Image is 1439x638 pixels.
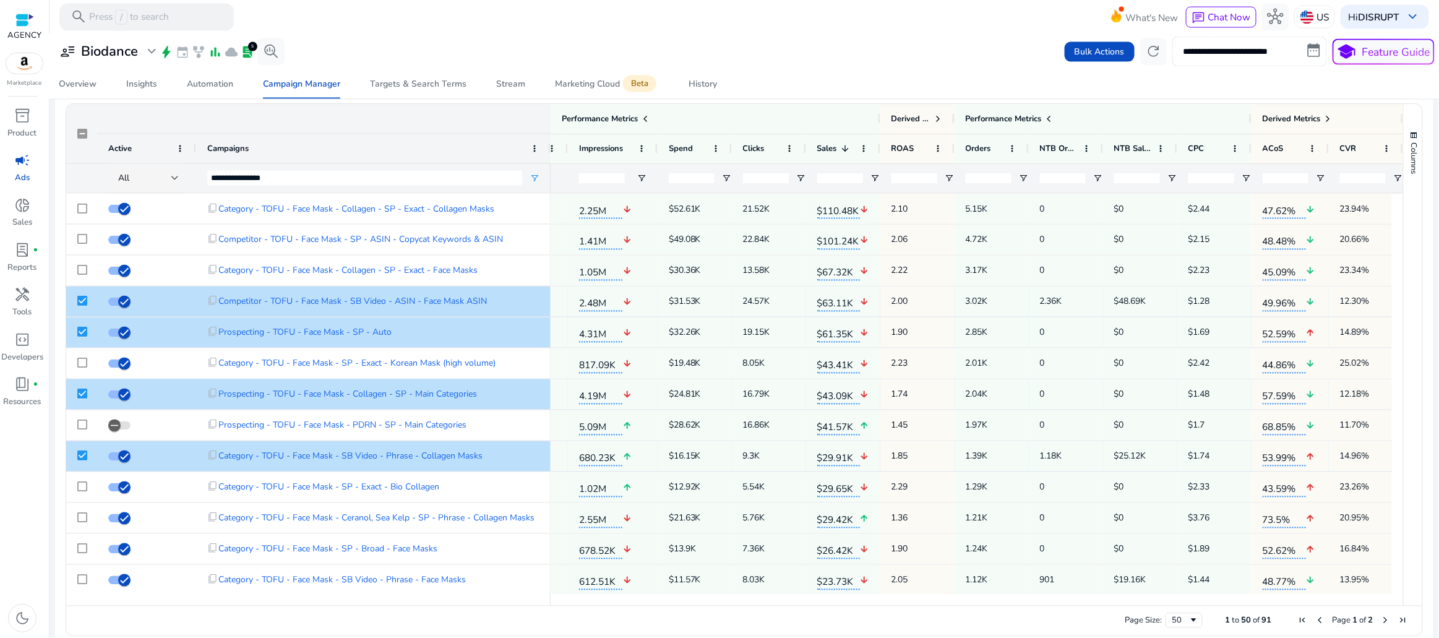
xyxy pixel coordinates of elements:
[555,79,659,90] div: Marketing Cloud
[218,258,478,283] span: Category - TOFU - Face Mask - Collagen - SP - Exact - Face Masks
[860,228,869,253] mat-icon: arrow_downward
[207,296,218,307] span: content_copy
[743,382,795,407] span: 16.79K
[370,80,466,88] div: Targets & Search Terms
[1040,258,1092,283] span: 0
[622,413,632,439] mat-icon: arrow_upward
[1340,143,1357,154] span: CVR
[579,198,622,219] span: 2.25M
[1114,258,1166,283] span: $0
[13,306,32,319] p: Tools
[1380,616,1390,626] div: Next Page
[126,80,157,88] div: Insights
[207,327,218,338] span: content_copy
[1340,444,1392,469] span: 14.96%
[89,10,169,25] p: Press to search
[263,80,340,88] div: Campaign Manager
[1065,42,1135,62] button: Bulk Actions
[144,43,160,59] span: expand_more
[14,242,30,258] span: lab_profile
[669,351,721,376] span: $19.48K
[496,80,525,88] div: Stream
[1362,44,1430,60] p: Feature Guide
[1188,475,1240,500] span: $2.33
[860,197,869,222] mat-icon: arrow_downward
[743,475,795,500] span: 5.54K
[218,475,439,500] span: Category - TOFU - Face Mask - SP - Exact - Bio Collagen
[891,113,931,124] span: Derived Metrics
[218,506,535,531] span: Category - TOFU - Face Mask - Ceranol, Sea Kelp - SP - Phrase - Collagen Masks
[1188,227,1240,252] span: $2.15
[1,351,43,364] p: Developers
[1306,351,1315,377] mat-icon: arrow_downward
[891,143,914,154] span: ROAS
[817,291,860,312] span: $63.11K
[1208,11,1251,24] span: Chat Now
[860,382,869,408] mat-icon: arrow_downward
[637,173,646,183] button: Open Filter Menu
[1306,197,1315,222] mat-icon: arrow_downward
[14,287,30,303] span: handyman
[1040,227,1092,252] span: 0
[1188,413,1240,438] span: $1.7
[743,143,765,154] span: Clicks
[743,258,795,283] span: 13.58K
[743,537,795,562] span: 7.36K
[1340,413,1392,438] span: 11.70%
[1267,9,1283,25] span: hub
[1300,11,1314,24] img: us.svg
[579,476,622,498] span: 1.02M
[817,353,860,374] span: $43.41K
[817,476,860,498] span: $29.65K
[4,396,41,408] p: Resources
[891,382,943,407] span: 1.74
[891,567,943,593] span: 2.05
[71,9,87,25] span: search
[622,228,632,253] mat-icon: arrow_downward
[1340,382,1392,407] span: 12.18%
[530,173,539,183] button: Open Filter Menu
[207,389,218,400] span: content_copy
[579,322,622,343] span: 4.31M
[1316,173,1326,183] button: Open Filter Menu
[8,127,37,140] p: Product
[118,172,129,184] span: All
[207,265,218,276] span: content_copy
[1306,321,1315,346] mat-icon: arrow_upward
[257,38,285,66] button: search_insights
[33,382,38,387] span: fiber_manual_record
[860,413,869,439] mat-icon: arrow_upward
[1340,475,1392,500] span: 23.26%
[966,113,1042,124] span: Performance Metrics
[207,358,218,369] span: content_copy
[1306,568,1315,593] mat-icon: arrow_downward
[1114,567,1166,593] span: $19.16K
[59,80,97,88] div: Overview
[669,143,693,154] span: Spend
[108,143,132,154] span: Active
[743,506,795,531] span: 5.76K
[1040,289,1092,314] span: 2.36K
[622,259,632,284] mat-icon: arrow_downward
[1340,196,1392,222] span: 23.94%
[1340,537,1392,562] span: 16.84%
[218,196,494,222] span: Category - TOFU - Face Mask - Collagen - SP - Exact - Collagen Masks
[669,382,721,407] span: $24.81K
[579,384,622,405] span: 4.19M
[1306,259,1315,284] mat-icon: arrow_downward
[1040,537,1092,562] span: 0
[207,234,218,245] span: content_copy
[15,172,30,184] p: Ads
[817,415,860,436] span: $41.57K
[1188,289,1240,314] span: $1.28
[966,320,1018,345] span: 2.85K
[966,289,1018,314] span: 3.02K
[176,45,189,59] span: event
[207,420,218,431] span: content_copy
[669,444,721,469] span: $16.15K
[1093,173,1103,183] button: Open Filter Menu
[1040,382,1092,407] span: 0
[579,446,622,467] span: 680.23K
[669,227,721,252] span: $49.08K
[579,507,622,528] span: 2.55M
